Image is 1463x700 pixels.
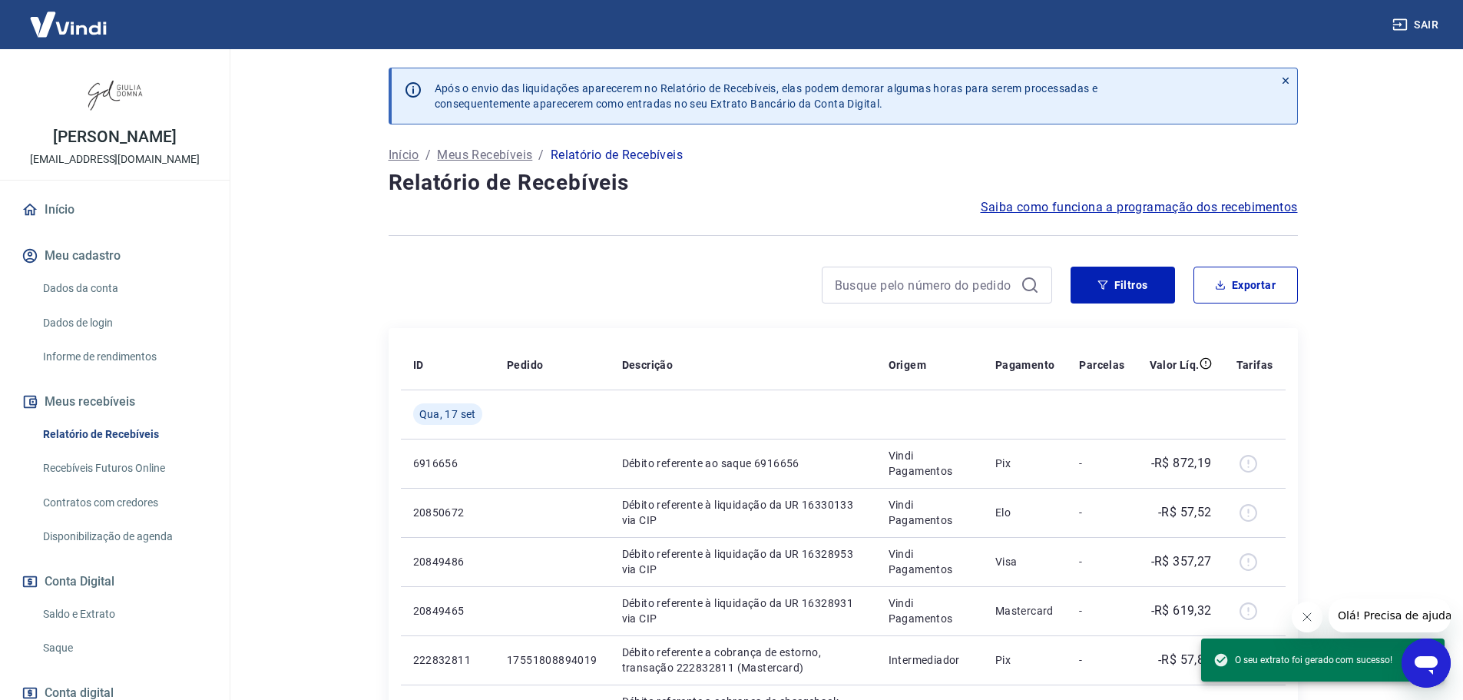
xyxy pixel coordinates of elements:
[1079,652,1124,668] p: -
[37,273,211,304] a: Dados da conta
[37,341,211,373] a: Informe de rendimentos
[622,357,674,373] p: Descrição
[18,239,211,273] button: Meu cadastro
[1071,267,1175,304] button: Filtros
[1389,11,1445,39] button: Sair
[995,554,1055,569] p: Visa
[18,193,211,227] a: Início
[622,546,864,577] p: Débito referente à liquidação da UR 16328953 via CIP
[30,151,200,168] p: [EMAIL_ADDRESS][DOMAIN_NAME]
[1150,357,1200,373] p: Valor Líq.
[413,652,482,668] p: 222832811
[889,652,971,668] p: Intermediador
[1402,639,1451,688] iframe: Botão para abrir a janela de mensagens
[37,632,211,664] a: Saque
[995,603,1055,619] p: Mastercard
[1158,651,1212,669] p: -R$ 57,80
[53,129,176,145] p: [PERSON_NAME]
[1079,554,1124,569] p: -
[37,599,211,630] a: Saldo e Extrato
[437,146,532,164] a: Meus Recebíveis
[835,274,1015,297] input: Busque pelo número do pedido
[889,497,971,528] p: Vindi Pagamentos
[622,645,864,675] p: Débito referente a cobrança de estorno, transação 222832811 (Mastercard)
[37,521,211,552] a: Disponibilização de agenda
[413,456,482,471] p: 6916656
[389,146,419,164] a: Início
[413,603,482,619] p: 20849465
[995,505,1055,520] p: Elo
[995,652,1055,668] p: Pix
[18,385,211,419] button: Meus recebíveis
[622,497,864,528] p: Débito referente à liquidação da UR 16330133 via CIP
[413,505,482,520] p: 20850672
[37,307,211,339] a: Dados de login
[889,546,971,577] p: Vindi Pagamentos
[622,456,864,471] p: Débito referente ao saque 6916656
[1158,503,1212,522] p: -R$ 57,52
[413,554,482,569] p: 20849486
[9,11,129,23] span: Olá! Precisa de ajuda?
[1151,602,1212,620] p: -R$ 619,32
[1079,603,1124,619] p: -
[1236,357,1273,373] p: Tarifas
[622,595,864,626] p: Débito referente à liquidação da UR 16328931 via CIP
[1193,267,1298,304] button: Exportar
[538,146,544,164] p: /
[1079,456,1124,471] p: -
[18,565,211,599] button: Conta Digital
[1079,357,1124,373] p: Parcelas
[1151,552,1212,571] p: -R$ 357,27
[995,456,1055,471] p: Pix
[507,357,543,373] p: Pedido
[1329,599,1451,632] iframe: Mensagem da empresa
[425,146,431,164] p: /
[981,198,1298,217] a: Saiba como funciona a programação dos recebimentos
[995,357,1055,373] p: Pagamento
[389,168,1298,198] h4: Relatório de Recebíveis
[551,146,683,164] p: Relatório de Recebíveis
[507,652,597,668] p: 17551808894019
[413,357,424,373] p: ID
[889,595,971,626] p: Vindi Pagamentos
[37,487,211,519] a: Contratos com credores
[1079,505,1124,520] p: -
[1292,602,1322,632] iframe: Fechar mensagem
[37,453,211,484] a: Recebíveis Futuros Online
[1213,652,1392,668] span: O seu extrato foi gerado com sucesso!
[37,419,211,450] a: Relatório de Recebíveis
[889,357,926,373] p: Origem
[419,406,476,422] span: Qua, 17 set
[435,81,1098,111] p: Após o envio das liquidações aparecerem no Relatório de Recebíveis, elas podem demorar algumas ho...
[1151,454,1212,473] p: -R$ 872,19
[84,61,146,123] img: 11efcaa0-b592-4158-bf44-3e3a1f4dab66.jpeg
[889,448,971,479] p: Vindi Pagamentos
[18,1,118,48] img: Vindi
